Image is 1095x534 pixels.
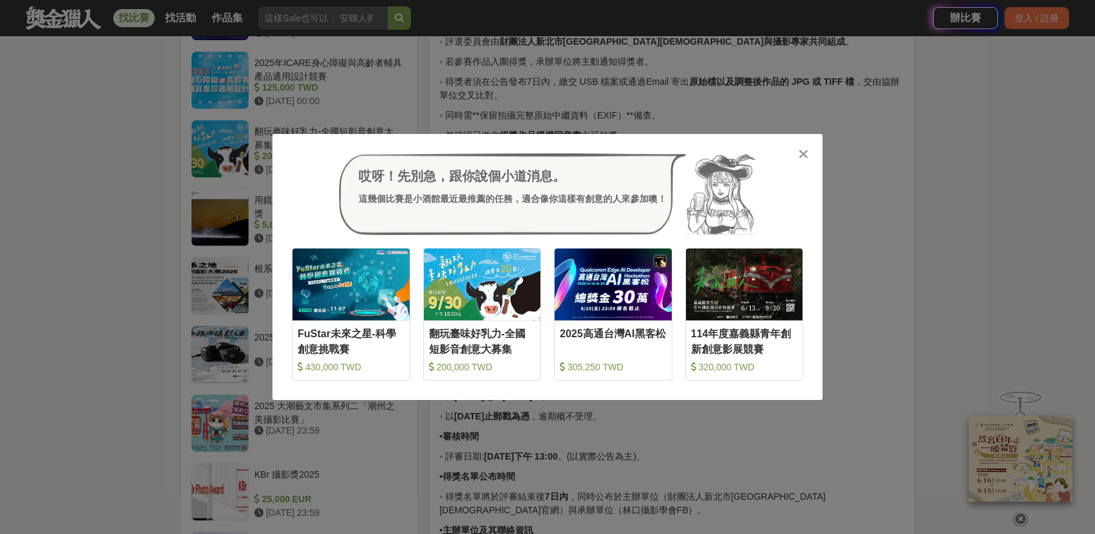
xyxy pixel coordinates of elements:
a: Cover Image翻玩臺味好乳力-全國短影音創意大募集 200,000 TWD [423,248,542,381]
img: Cover Image [293,249,410,320]
a: Cover ImageFuStar未來之星-科學創意挑戰賽 430,000 TWD [292,248,410,381]
div: 305,250 TWD [560,361,667,373]
div: 這幾個比賽是小酒館最近最推薦的任務，適合像你這樣有創意的人來參加噢！ [359,192,667,206]
div: 200,000 TWD [429,361,536,373]
img: Cover Image [424,249,541,320]
div: 430,000 TWD [298,361,404,373]
a: Cover Image2025高通台灣AI黑客松 305,250 TWD [554,248,672,381]
img: Avatar [686,153,756,235]
img: Cover Image [555,249,672,320]
div: 320,000 TWD [691,361,798,373]
div: FuStar未來之星-科學創意挑戰賽 [298,326,404,355]
a: Cover Image114年度嘉義縣青年創新創意影展競賽 320,000 TWD [685,248,804,381]
div: 哎呀！先別急，跟你說個小道消息。 [359,166,667,186]
div: 2025高通台灣AI黑客松 [560,326,667,355]
div: 翻玩臺味好乳力-全國短影音創意大募集 [429,326,536,355]
img: Cover Image [686,249,803,320]
div: 114年度嘉義縣青年創新創意影展競賽 [691,326,798,355]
